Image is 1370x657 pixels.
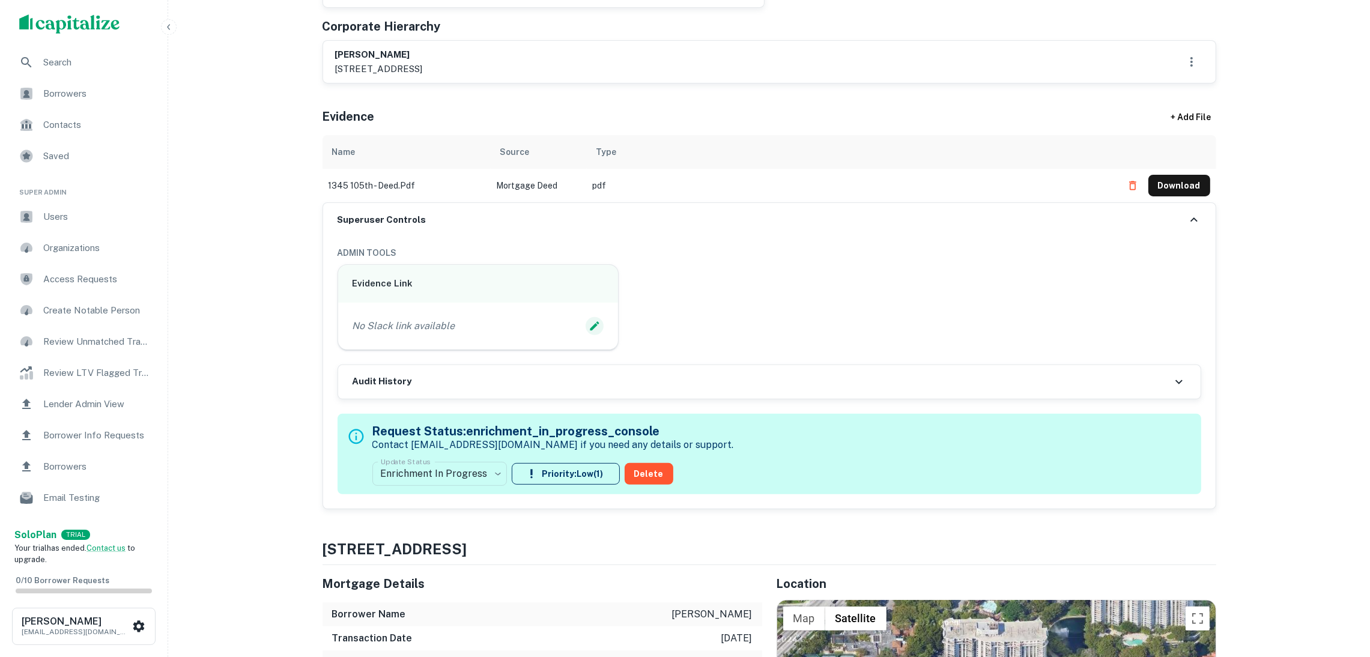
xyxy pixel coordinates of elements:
[10,359,158,387] a: Review LTV Flagged Transactions
[1122,176,1144,195] button: Delete file
[61,530,90,540] div: TRIAL
[10,327,158,356] a: Review Unmatched Transactions
[512,463,620,485] button: Priority:Low(1)
[777,575,1216,593] h5: Location
[323,135,491,169] th: Name
[323,107,375,126] h5: Evidence
[19,14,120,34] img: capitalize-logo.png
[10,515,158,543] a: Email Analytics
[43,428,151,443] span: Borrower Info Requests
[10,142,158,171] a: Saved
[10,390,158,419] a: Lender Admin View
[596,145,617,159] div: Type
[10,234,158,262] a: Organizations
[10,79,158,108] a: Borrowers
[43,459,151,474] span: Borrowers
[1149,106,1233,128] div: + Add File
[332,145,356,159] div: Name
[10,452,158,481] a: Borrowers
[1186,607,1210,631] button: Toggle fullscreen view
[43,55,151,70] span: Search
[22,617,130,626] h6: [PERSON_NAME]
[10,111,158,139] a: Contacts
[43,366,151,380] span: Review LTV Flagged Transactions
[323,538,1216,560] h4: [STREET_ADDRESS]
[587,169,1116,202] td: pdf
[43,149,151,163] span: Saved
[43,118,151,132] span: Contacts
[22,626,130,637] p: [EMAIL_ADDRESS][DOMAIN_NAME]
[338,246,1201,259] h6: ADMIN TOOLS
[587,135,1116,169] th: Type
[43,272,151,286] span: Access Requests
[586,317,604,335] button: Edit Slack Link
[381,456,431,467] label: Update Status
[332,607,406,622] h6: Borrower Name
[372,457,507,491] div: Enrichment In Progress
[86,543,126,553] a: Contact us
[16,576,109,585] span: 0 / 10 Borrower Requests
[323,135,1216,202] div: scrollable content
[10,48,158,77] a: Search
[625,463,673,485] button: Delete
[43,210,151,224] span: Users
[783,607,825,631] button: Show street map
[338,213,426,227] h6: Superuser Controls
[12,608,156,645] button: [PERSON_NAME][EMAIL_ADDRESS][DOMAIN_NAME]
[332,631,413,646] h6: Transaction Date
[10,421,158,450] a: Borrower Info Requests
[1310,522,1370,580] iframe: Chat Widget
[353,375,412,389] h6: Audit History
[14,543,135,565] span: Your trial has ended. to upgrade.
[721,631,753,646] p: [DATE]
[10,202,158,231] a: Users
[43,303,151,318] span: Create Notable Person
[500,145,530,159] div: Source
[14,528,56,542] a: SoloPlan
[10,173,158,202] li: Super Admin
[43,241,151,255] span: Organizations
[14,529,56,540] strong: Solo Plan
[323,17,441,35] h5: Corporate Hierarchy
[323,169,491,202] td: 1345 105th - deed.pdf
[372,422,734,440] h5: Request Status: enrichment_in_progress_console
[335,62,423,76] p: [STREET_ADDRESS]
[10,265,158,294] a: Access Requests
[43,397,151,411] span: Lender Admin View
[491,169,587,202] td: Mortgage Deed
[43,335,151,349] span: Review Unmatched Transactions
[372,438,734,452] p: Contact [EMAIL_ADDRESS][DOMAIN_NAME] if you need any details or support.
[10,296,158,325] a: Create Notable Person
[672,607,753,622] p: [PERSON_NAME]
[491,135,587,169] th: Source
[43,491,151,505] span: Email Testing
[10,483,158,512] a: Email Testing
[353,277,604,291] h6: Evidence Link
[323,575,762,593] h5: Mortgage Details
[1148,175,1210,196] button: Download
[825,607,887,631] button: Show satellite imagery
[335,48,423,62] h6: [PERSON_NAME]
[353,319,455,333] p: No Slack link available
[43,86,151,101] span: Borrowers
